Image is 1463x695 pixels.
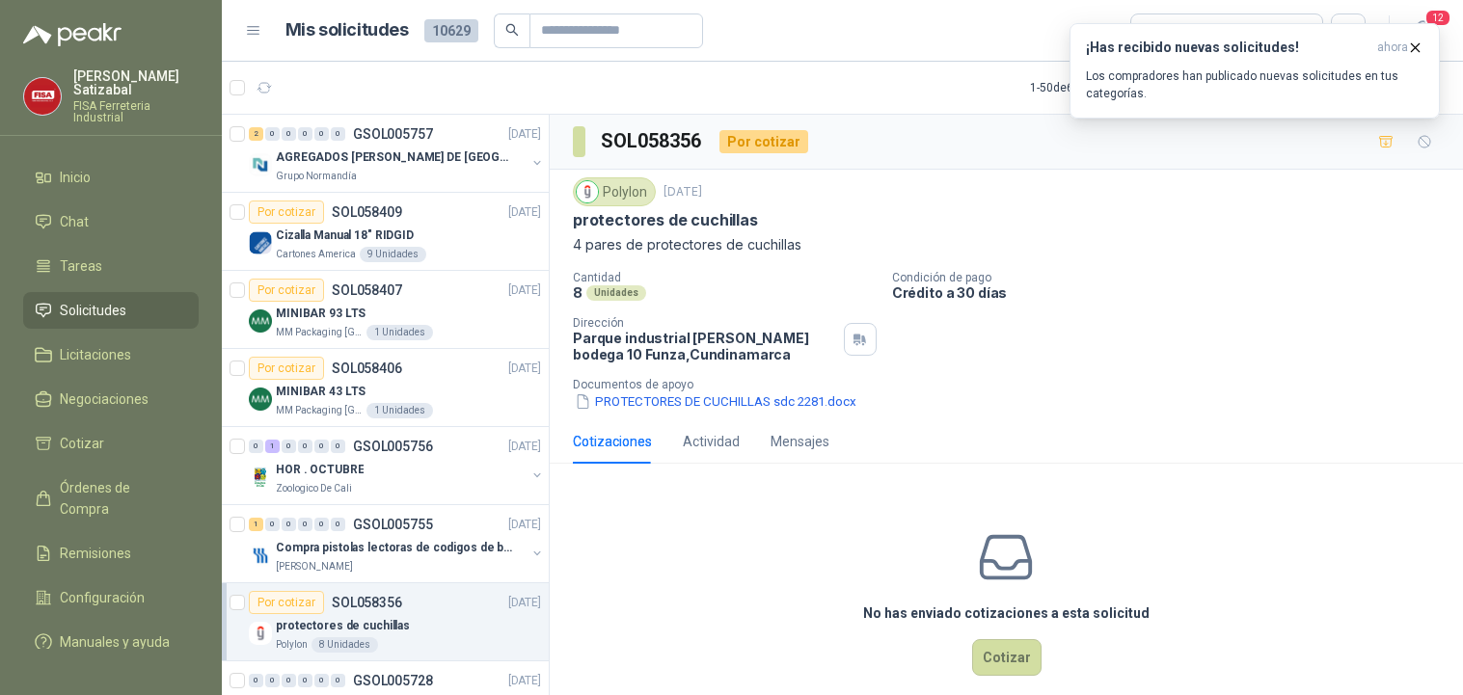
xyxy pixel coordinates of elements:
div: 0 [282,440,296,453]
div: Polylon [573,177,656,206]
p: Crédito a 30 días [892,284,1455,301]
p: Zoologico De Cali [276,481,352,496]
span: search [505,23,519,37]
h3: No has enviado cotizaciones a esta solicitud [863,602,1150,624]
div: Por cotizar [249,200,324,224]
p: [PERSON_NAME] [276,559,353,575]
p: GSOL005757 [353,127,433,141]
span: 12 [1424,9,1451,27]
button: PROTECTORES DE CUCHILLAS sdc 2281.docx [573,391,858,412]
span: Manuales y ayuda [60,631,170,653]
div: 0 [282,518,296,531]
div: 0 [282,127,296,141]
div: 0 [298,674,312,687]
p: Cizalla Manual 18" RIDGID [276,227,414,245]
div: 2 [249,127,263,141]
p: Dirección [573,316,836,330]
a: 2 0 0 0 0 0 GSOL005757[DATE] Company LogoAGREGADOS [PERSON_NAME] DE [GEOGRAPHIC_DATA]Grupo Normandía [249,122,545,184]
div: 0 [265,127,280,141]
p: GSOL005756 [353,440,433,453]
p: 8 [573,284,582,301]
img: Company Logo [577,181,598,202]
span: Configuración [60,587,145,608]
div: 1 Unidades [366,403,433,418]
div: 1 [265,440,280,453]
p: Documentos de apoyo [573,378,1455,391]
img: Company Logo [249,622,272,645]
div: 1 - 50 de 6982 [1030,72,1155,103]
div: 0 [314,674,329,687]
p: Grupo Normandía [276,169,357,184]
p: protectores de cuchillas [276,617,410,635]
img: Company Logo [249,309,272,333]
p: Cartones America [276,247,356,262]
p: [PERSON_NAME] Satizabal [73,69,199,96]
h3: ¡Has recibido nuevas solicitudes! [1086,40,1369,56]
div: 0 [298,440,312,453]
div: Por cotizar [249,357,324,380]
a: Manuales y ayuda [23,624,199,660]
button: Cotizar [972,639,1042,676]
div: 0 [331,440,345,453]
div: 1 Unidades [366,325,433,340]
div: 0 [265,674,280,687]
img: Company Logo [249,544,272,567]
span: Licitaciones [60,344,131,365]
p: [DATE] [508,203,541,222]
a: Cotizar [23,425,199,462]
button: 12 [1405,13,1440,48]
a: 1 0 0 0 0 0 GSOL005755[DATE] Company LogoCompra pistolas lectoras de codigos de barras[PERSON_NAME] [249,513,545,575]
span: Órdenes de Compra [60,477,180,520]
p: [DATE] [508,516,541,534]
div: 0 [265,518,280,531]
a: Por cotizarSOL058409[DATE] Company LogoCizalla Manual 18" RIDGIDCartones America9 Unidades [222,193,549,271]
span: Chat [60,211,89,232]
span: Remisiones [60,543,131,564]
p: [DATE] [508,125,541,144]
p: MINIBAR 43 LTS [276,383,366,401]
img: Company Logo [249,388,272,411]
p: Polylon [276,637,308,653]
div: 0 [331,674,345,687]
p: [DATE] [508,281,541,300]
div: Unidades [586,285,646,301]
div: 0 [314,440,329,453]
a: Negociaciones [23,381,199,417]
img: Logo peakr [23,23,122,46]
div: 0 [298,518,312,531]
div: Actividad [683,431,740,452]
h3: SOL058356 [601,126,704,156]
div: Mensajes [771,431,829,452]
a: Por cotizarSOL058407[DATE] Company LogoMINIBAR 93 LTSMM Packaging [GEOGRAPHIC_DATA]1 Unidades [222,271,549,349]
button: ¡Has recibido nuevas solicitudes!ahora Los compradores han publicado nuevas solicitudes en tus ca... [1070,23,1440,119]
p: Cantidad [573,271,877,284]
div: Por cotizar [719,130,808,153]
p: SOL058409 [332,205,402,219]
p: SOL058356 [332,596,402,609]
a: Tareas [23,248,199,284]
p: SOL058406 [332,361,402,375]
div: 0 [331,518,345,531]
p: [DATE] [508,672,541,690]
div: 0 [314,518,329,531]
span: Solicitudes [60,300,126,321]
div: Por cotizar [249,279,324,302]
div: Por cotizar [249,591,324,614]
div: 0 [298,127,312,141]
img: Company Logo [249,153,272,176]
div: 0 [314,127,329,141]
img: Company Logo [249,466,272,489]
img: Company Logo [24,78,61,115]
p: protectores de cuchillas [573,210,758,230]
a: Por cotizarSOL058356[DATE] Company Logoprotectores de cuchillasPolylon8 Unidades [222,583,549,661]
span: Negociaciones [60,388,149,410]
p: [DATE] [508,360,541,378]
span: Inicio [60,167,91,188]
a: Configuración [23,579,199,616]
p: FISA Ferreteria Industrial [73,100,199,123]
div: 0 [331,127,345,141]
div: Todas [1143,20,1183,41]
div: 9 Unidades [360,247,426,262]
p: AGREGADOS [PERSON_NAME] DE [GEOGRAPHIC_DATA] [276,148,516,167]
div: 0 [249,674,263,687]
